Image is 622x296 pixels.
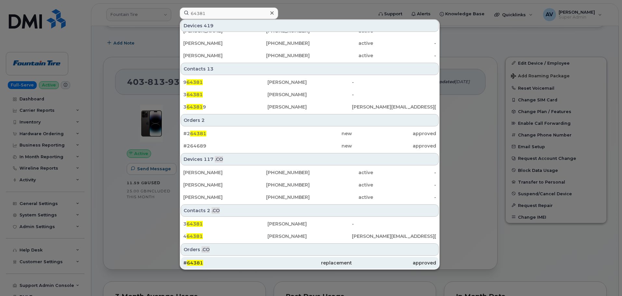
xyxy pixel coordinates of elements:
span: 64381 [187,79,203,85]
div: Orders [181,114,439,126]
a: #264689newapproved [181,140,439,152]
div: - [373,194,436,200]
div: new [267,130,352,137]
a: [PERSON_NAME][PHONE_NUMBER]active- [181,37,439,49]
a: #264381newapproved [181,128,439,139]
div: 3 [183,221,267,227]
a: [PERSON_NAME][PHONE_NUMBER]active- [181,191,439,203]
a: [PERSON_NAME][PHONE_NUMBER]active- [181,179,439,191]
div: new [267,143,352,149]
span: 64381 [190,131,206,136]
div: [PHONE_NUMBER] [247,40,310,46]
div: - [352,221,436,227]
div: Contacts [181,204,439,217]
span: 13 [207,66,214,72]
span: 2 [201,117,205,123]
div: [PHONE_NUMBER] [247,169,310,176]
a: [PERSON_NAME][PHONE_NUMBER]active- [181,167,439,178]
div: active [310,194,373,200]
div: active [310,40,373,46]
div: [PERSON_NAME][EMAIL_ADDRESS][DOMAIN_NAME] [352,104,436,110]
div: [PERSON_NAME] [267,79,352,85]
span: 64381 [187,233,203,239]
div: #2 [183,130,267,137]
div: replacement [267,260,352,266]
span: .CO [215,156,223,162]
span: .CO [201,246,210,253]
span: 64381 [187,260,203,266]
div: [PERSON_NAME] [183,52,247,59]
div: [PERSON_NAME] [183,194,247,200]
div: 9 [183,79,267,85]
div: - [352,91,436,98]
div: - [352,79,436,85]
a: 364381[PERSON_NAME]- [181,89,439,100]
div: active [310,52,373,59]
span: 2 [207,207,210,214]
span: 419 [204,22,214,29]
div: [PERSON_NAME] [267,104,352,110]
div: [PERSON_NAME] [267,91,352,98]
a: [PERSON_NAME][PHONE_NUMBER]active- [181,25,439,37]
div: [PHONE_NUMBER] [247,194,310,200]
div: 3 9 [183,104,267,110]
a: 464381[PERSON_NAME][PERSON_NAME][EMAIL_ADDRESS][PERSON_NAME][PERSON_NAME][DOMAIN_NAME] [181,230,439,242]
span: .CO [212,207,220,214]
div: active [310,182,373,188]
div: active [310,169,373,176]
div: 3 [183,91,267,98]
div: Contacts [181,63,439,75]
div: [PHONE_NUMBER] [247,182,310,188]
div: 4 [183,233,267,239]
div: [PERSON_NAME] [183,169,247,176]
div: Devices [181,153,439,165]
div: - [373,182,436,188]
div: - [373,40,436,46]
div: [PERSON_NAME] [267,221,352,227]
div: approved [352,143,436,149]
div: #264689 [183,143,267,149]
a: [PERSON_NAME][PHONE_NUMBER]active- [181,50,439,61]
span: 64381 [187,221,203,227]
div: [PERSON_NAME][EMAIL_ADDRESS][PERSON_NAME][PERSON_NAME][DOMAIN_NAME] [352,233,436,239]
a: 3643819[PERSON_NAME][PERSON_NAME][EMAIL_ADDRESS][DOMAIN_NAME] [181,101,439,113]
input: Find something... [180,7,278,19]
div: [PERSON_NAME] [267,233,352,239]
div: approved [352,260,436,266]
a: 964381[PERSON_NAME]- [181,76,439,88]
div: - [373,169,436,176]
span: 64381 [187,104,203,110]
div: - [373,52,436,59]
div: Orders [181,243,439,256]
div: Devices [181,19,439,32]
iframe: Messenger Launcher [594,268,617,291]
div: approved [352,130,436,137]
div: [PERSON_NAME] [183,40,247,46]
a: 364381[PERSON_NAME]- [181,218,439,230]
span: 64381 [187,92,203,97]
a: #64381replacementapproved [181,257,439,269]
div: [PERSON_NAME] [183,182,247,188]
div: # [183,260,267,266]
div: [PHONE_NUMBER] [247,52,310,59]
span: 117 [204,156,214,162]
